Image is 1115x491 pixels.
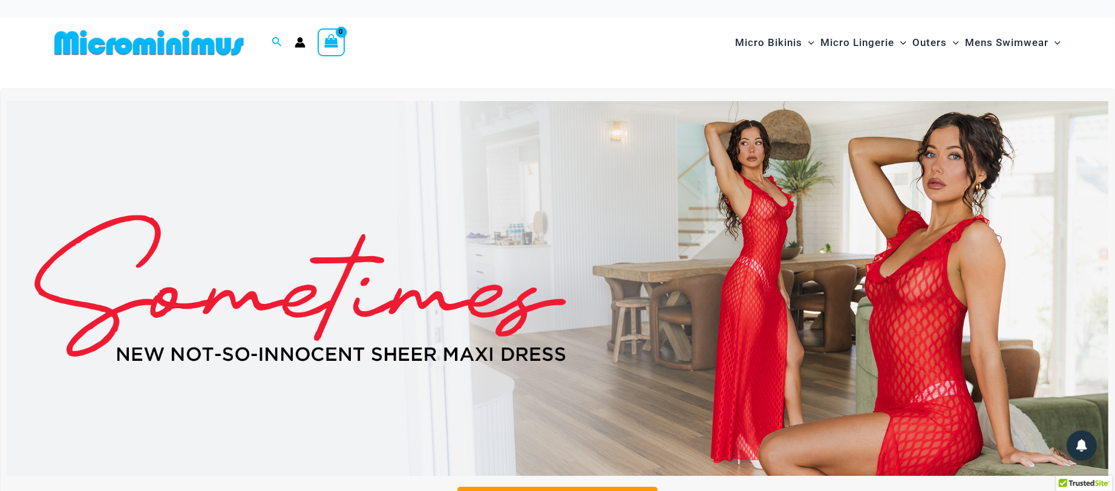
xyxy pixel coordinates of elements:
img: MM SHOP LOGO FLAT [50,29,249,56]
a: Mens SwimwearMenu ToggleMenu Toggle [962,24,1064,61]
img: Sometimes Red Maxi Dress [7,101,1108,476]
span: Micro Bikinis [735,27,802,58]
span: Outers [912,27,947,58]
a: Micro BikinisMenu ToggleMenu Toggle [732,24,817,61]
span: Mens Swimwear [965,27,1048,58]
a: Search icon link [272,35,283,50]
span: Menu Toggle [802,27,814,58]
span: Menu Toggle [894,27,906,58]
a: Micro LingerieMenu ToggleMenu Toggle [817,24,909,61]
a: OutersMenu ToggleMenu Toggle [909,24,962,61]
a: Account icon link [295,37,306,48]
span: Micro Lingerie [820,27,894,58]
a: View Shopping Cart, empty [318,28,345,56]
nav: Site Navigation [730,22,1066,63]
span: Menu Toggle [947,27,959,58]
span: Menu Toggle [1048,27,1061,58]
